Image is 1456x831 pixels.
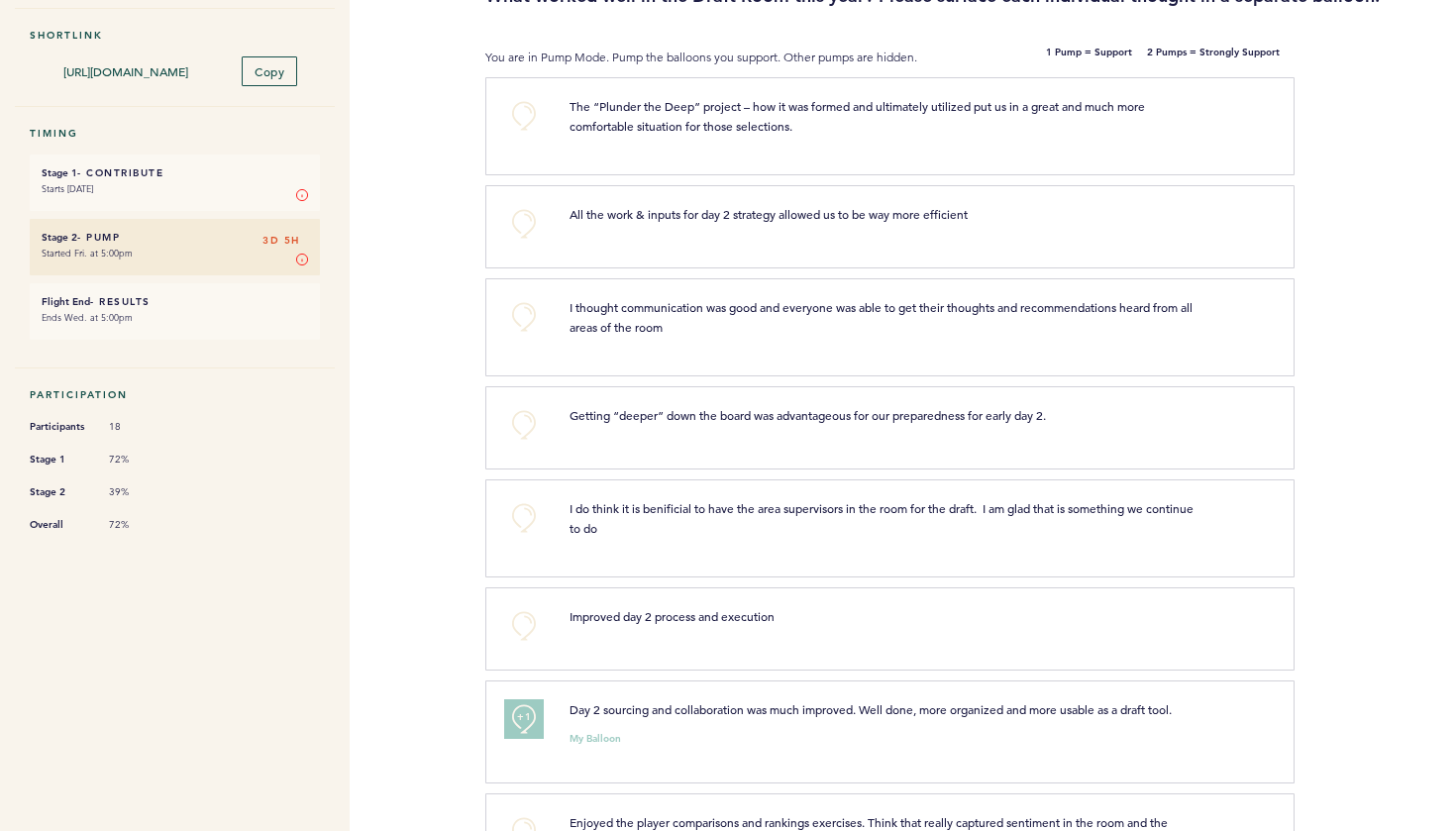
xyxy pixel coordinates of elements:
span: Stage 2 [30,482,89,502]
h5: Participation [30,388,320,401]
span: I do think it is benificial to have the area supervisors in the room for the draft. I am glad tha... [570,500,1196,536]
small: My Balloon [570,734,621,744]
span: The “Plunder the Deep” project – how it was formed and ultimately utilized put us in a great and ... [570,98,1148,134]
h6: - Pump [42,231,308,244]
span: Stage 1 [30,450,89,469]
span: Copy [255,63,284,79]
h5: Shortlink [30,29,320,42]
small: Flight End [42,295,90,308]
span: 39% [109,485,168,499]
span: 3D 5H [262,231,300,251]
time: Started Fri. at 5:00pm [42,247,133,260]
button: Copy [242,56,297,86]
span: I thought communication was good and everyone was able to get their thoughts and recommendations ... [570,299,1196,335]
time: Starts [DATE] [42,182,93,195]
span: 72% [109,453,168,467]
time: Ends Wed. at 5:00pm [42,311,133,324]
small: Stage 2 [42,231,77,244]
h6: - Results [42,295,308,308]
small: Stage 1 [42,166,77,179]
h5: Timing [30,127,320,140]
span: Participants [30,417,89,437]
p: You are in Pump Mode. Pump the balloons you support. Other pumps are hidden. [485,48,956,67]
span: 72% [109,518,168,532]
span: Improved day 2 process and execution [570,608,775,624]
b: 1 Pump = Support [1046,48,1132,67]
span: Day 2 sourcing and collaboration was much improved. Well done, more organized and more usable as ... [570,701,1172,717]
h6: - Contribute [42,166,308,179]
span: Overall [30,515,89,535]
span: Getting “deeper” down the board was advantageous for our preparedness for early day 2. [570,407,1046,423]
span: 18 [109,420,168,434]
button: +1 [504,699,544,739]
span: All the work & inputs for day 2 strategy allowed us to be way more efficient [570,206,968,222]
span: +1 [517,707,531,727]
b: 2 Pumps = Strongly Support [1147,48,1280,67]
